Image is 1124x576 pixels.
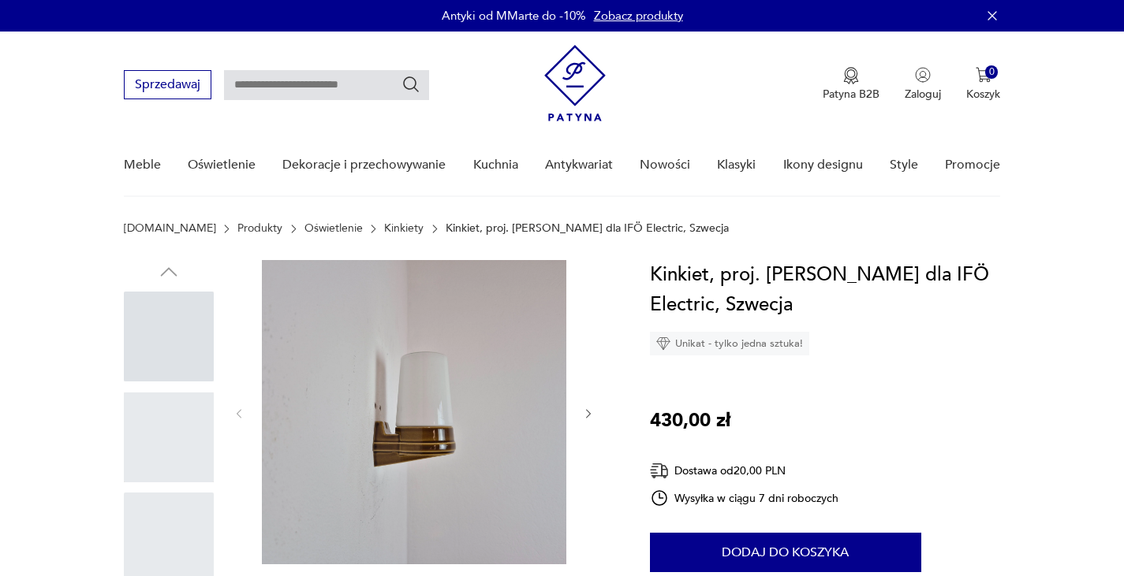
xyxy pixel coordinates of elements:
a: Ikony designu [783,135,863,195]
a: Oświetlenie [304,222,363,235]
p: Kinkiet, proj. [PERSON_NAME] dla IFÖ Electric, Szwecja [446,222,729,235]
img: Ikona dostawy [650,461,669,481]
div: Unikat - tylko jedna sztuka! [650,332,809,355]
button: Patyna B2B [823,67,879,102]
p: Zaloguj [905,87,941,102]
a: Antykwariat [545,135,613,195]
a: Sprzedawaj [124,80,211,91]
a: Kinkiety [384,222,424,235]
button: Dodaj do koszyka [650,533,921,572]
div: Dostawa od 20,00 PLN [650,461,839,481]
a: Promocje [945,135,1000,195]
p: Patyna B2B [823,87,879,102]
a: Zobacz produkty [594,8,683,24]
button: Sprzedawaj [124,70,211,99]
h1: Kinkiet, proj. [PERSON_NAME] dla IFÖ Electric, Szwecja [650,260,1001,320]
img: Zdjęcie produktu Kinkiet, proj. S. Bernadotte dla IFÖ Electric, Szwecja [262,260,566,564]
a: Dekoracje i przechowywanie [282,135,446,195]
a: Meble [124,135,161,195]
div: 0 [985,65,999,79]
a: Style [890,135,918,195]
p: 430,00 zł [650,406,730,436]
a: Ikona medaluPatyna B2B [823,67,879,102]
a: Klasyki [717,135,756,195]
img: Patyna - sklep z meblami i dekoracjami vintage [544,45,606,121]
button: Szukaj [401,75,420,94]
img: Ikonka użytkownika [915,67,931,83]
a: Kuchnia [473,135,518,195]
a: Produkty [237,222,282,235]
img: Ikona diamentu [656,336,670,351]
img: Ikona medalu [843,67,859,84]
p: Antyki od MMarte do -10% [442,8,586,24]
div: Wysyłka w ciągu 7 dni roboczych [650,489,839,507]
a: Nowości [640,135,690,195]
a: [DOMAIN_NAME] [124,222,216,235]
a: Oświetlenie [188,135,256,195]
button: Zaloguj [905,67,941,102]
button: 0Koszyk [966,67,1000,102]
p: Koszyk [966,87,1000,102]
img: Ikona koszyka [976,67,991,83]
